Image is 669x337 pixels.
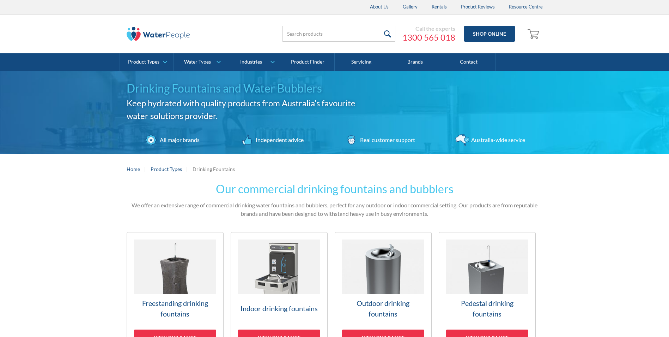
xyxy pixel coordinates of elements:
[335,53,388,71] a: Servicing
[184,59,211,65] div: Water Types
[469,136,525,144] div: Australia-wide service
[528,28,541,39] img: shopping cart
[402,32,455,43] a: 1300 565 018
[127,27,190,41] img: The Water People
[174,53,227,71] a: Water Types
[342,298,424,319] h3: Outdoor drinking fountains
[442,53,496,71] a: Contact
[127,181,543,197] h2: Our commercial drinking fountains and bubblers
[127,97,366,122] h2: Keep hydrated with quality products from Australia’s favourite water solutions provider.
[254,136,304,144] div: Independent advice
[120,53,173,71] a: Product Types
[128,59,159,65] div: Product Types
[446,298,528,319] h3: Pedestal drinking fountains
[281,53,335,71] a: Product Finder
[186,165,189,173] div: |
[358,136,415,144] div: Real customer support
[402,25,455,32] div: Call the experts
[134,298,216,319] h3: Freestanding drinking fountains
[151,165,182,173] a: Product Types
[227,53,280,71] a: Industries
[193,165,235,173] div: Drinking Fountains
[127,80,366,97] h1: Drinking Fountains and Water Bubblers
[238,303,320,314] h3: Indoor drinking fountains
[127,201,543,218] p: We offer an extensive range of commercial drinking water fountains and bubblers, perfect for any ...
[526,25,543,42] a: Open empty cart
[144,165,147,173] div: |
[158,136,200,144] div: All major brands
[388,53,442,71] a: Brands
[127,165,140,173] a: Home
[464,26,515,42] a: Shop Online
[282,26,395,42] input: Search products
[240,59,262,65] div: Industries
